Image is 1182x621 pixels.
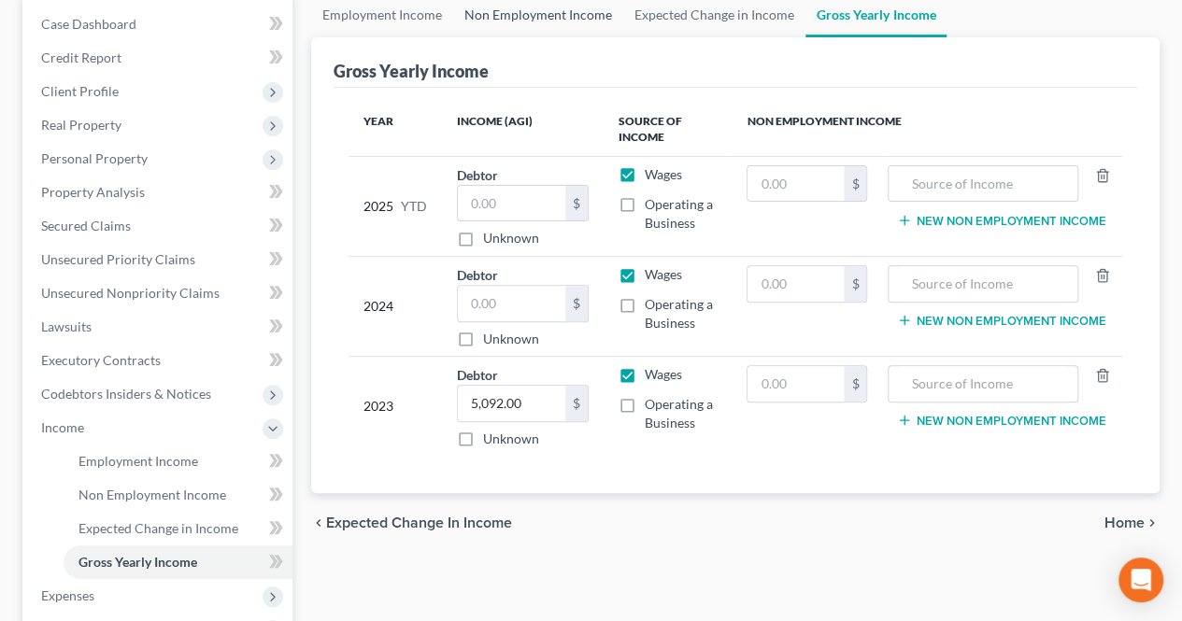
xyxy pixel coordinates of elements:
button: New Non Employment Income [897,213,1105,228]
span: Expenses [41,587,94,603]
div: $ [844,166,866,202]
span: Wages [645,366,682,382]
div: $ [565,186,588,221]
span: YTD [401,197,427,216]
input: 0.00 [748,366,844,402]
a: Unsecured Priority Claims [26,243,292,276]
span: Expected Change in Income [78,520,238,536]
th: Non Employment Income [732,103,1122,157]
input: 0.00 [458,286,564,321]
a: Expected Change in Income [64,512,292,545]
div: $ [844,266,866,302]
button: New Non Employment Income [897,313,1105,328]
span: Secured Claims [41,218,131,233]
span: Gross Yearly Income [78,554,197,570]
th: Source of Income [604,103,733,157]
span: Income [41,419,84,435]
input: Source of Income [898,366,1068,402]
span: Personal Property [41,150,148,166]
div: 2024 [363,265,427,348]
label: Debtor [457,265,498,285]
span: Home [1104,515,1145,530]
span: Employment Income [78,453,198,469]
span: Operating a Business [645,296,713,331]
i: chevron_right [1145,515,1160,530]
button: New Non Employment Income [897,413,1105,428]
span: Client Profile [41,83,119,99]
div: $ [565,286,588,321]
span: Property Analysis [41,184,145,200]
input: 0.00 [458,186,564,221]
input: 0.00 [458,386,564,421]
label: Unknown [483,229,539,247]
span: Case Dashboard [41,16,136,32]
input: 0.00 [748,166,844,202]
div: $ [565,386,588,421]
a: Property Analysis [26,176,292,209]
th: Income (AGI) [442,103,603,157]
input: Source of Income [898,166,1068,202]
span: Credit Report [41,49,121,65]
th: Year [349,103,442,157]
span: Lawsuits [41,318,92,334]
div: Open Intercom Messenger [1118,557,1163,602]
label: Unknown [483,430,539,448]
label: Unknown [483,330,539,348]
span: Wages [645,166,682,182]
span: Real Property [41,117,121,133]
label: Debtor [457,165,498,185]
button: Home chevron_right [1104,515,1160,530]
span: Wages [645,266,682,282]
a: Credit Report [26,41,292,75]
span: Operating a Business [645,196,713,231]
span: Executory Contracts [41,352,161,368]
a: Non Employment Income [64,478,292,512]
div: Gross Yearly Income [334,60,489,82]
a: Lawsuits [26,310,292,344]
a: Executory Contracts [26,344,292,377]
a: Case Dashboard [26,7,292,41]
div: 2023 [363,365,427,448]
input: 0.00 [748,266,844,302]
span: Operating a Business [645,396,713,430]
div: $ [844,366,866,402]
a: Employment Income [64,445,292,478]
span: Unsecured Priority Claims [41,251,195,267]
span: Non Employment Income [78,487,226,502]
a: Secured Claims [26,209,292,243]
div: 2025 [363,165,427,248]
a: Gross Yearly Income [64,545,292,579]
span: Expected Change in Income [326,515,512,530]
button: chevron_left Expected Change in Income [311,515,512,530]
a: Unsecured Nonpriority Claims [26,276,292,310]
input: Source of Income [898,266,1068,302]
i: chevron_left [311,515,326,530]
span: Codebtors Insiders & Notices [41,386,211,402]
label: Debtor [457,365,498,385]
span: Unsecured Nonpriority Claims [41,285,220,301]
